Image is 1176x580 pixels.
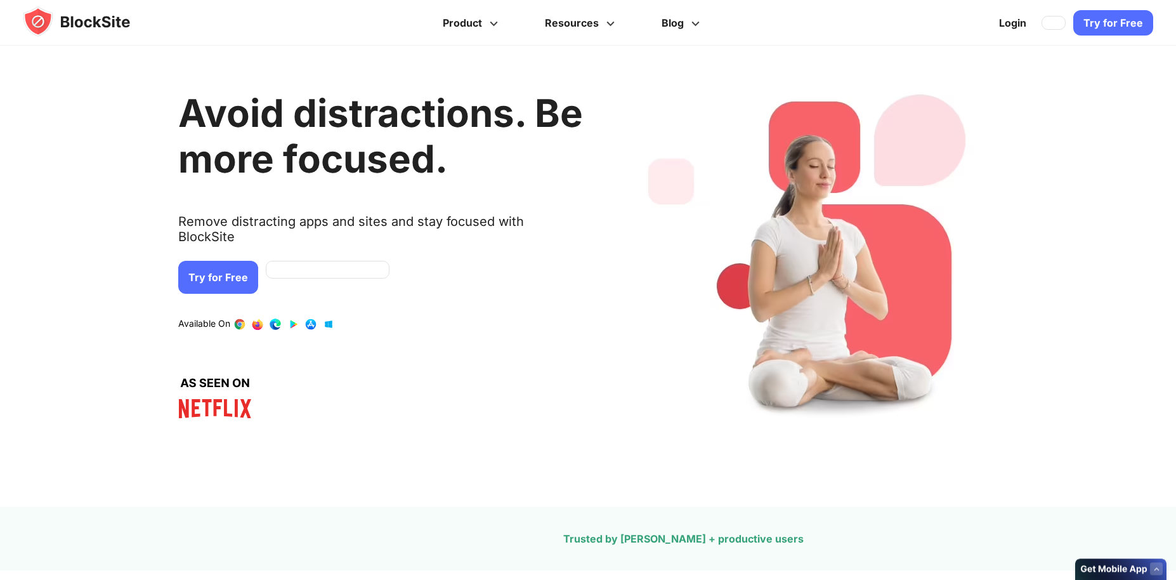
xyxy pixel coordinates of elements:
[179,90,584,181] h1: Avoid distractions. Be more focused.
[23,6,155,37] img: blocksite-icon.5d769676.svg
[563,532,804,545] text: Trusted by [PERSON_NAME] + productive users
[179,213,584,254] text: Remove distracting apps and sites and stay focused with BlockSite
[179,260,259,293] a: Try for Free
[179,317,231,330] text: Available On
[1073,10,1153,36] a: Try for Free
[991,8,1034,38] a: Login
